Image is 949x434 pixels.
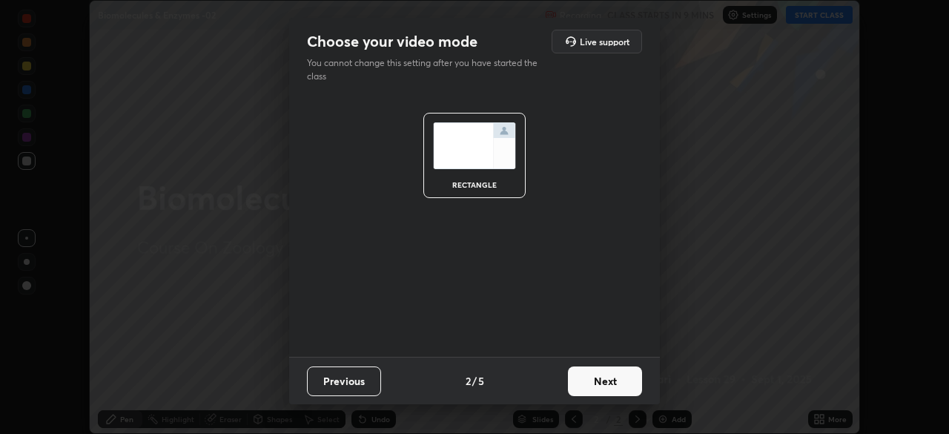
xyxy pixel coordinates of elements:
[445,181,504,188] div: rectangle
[307,32,477,51] h2: Choose your video mode
[466,373,471,389] h4: 2
[478,373,484,389] h4: 5
[307,56,547,83] p: You cannot change this setting after you have started the class
[307,366,381,396] button: Previous
[433,122,516,169] img: normalScreenIcon.ae25ed63.svg
[472,373,477,389] h4: /
[580,37,629,46] h5: Live support
[568,366,642,396] button: Next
